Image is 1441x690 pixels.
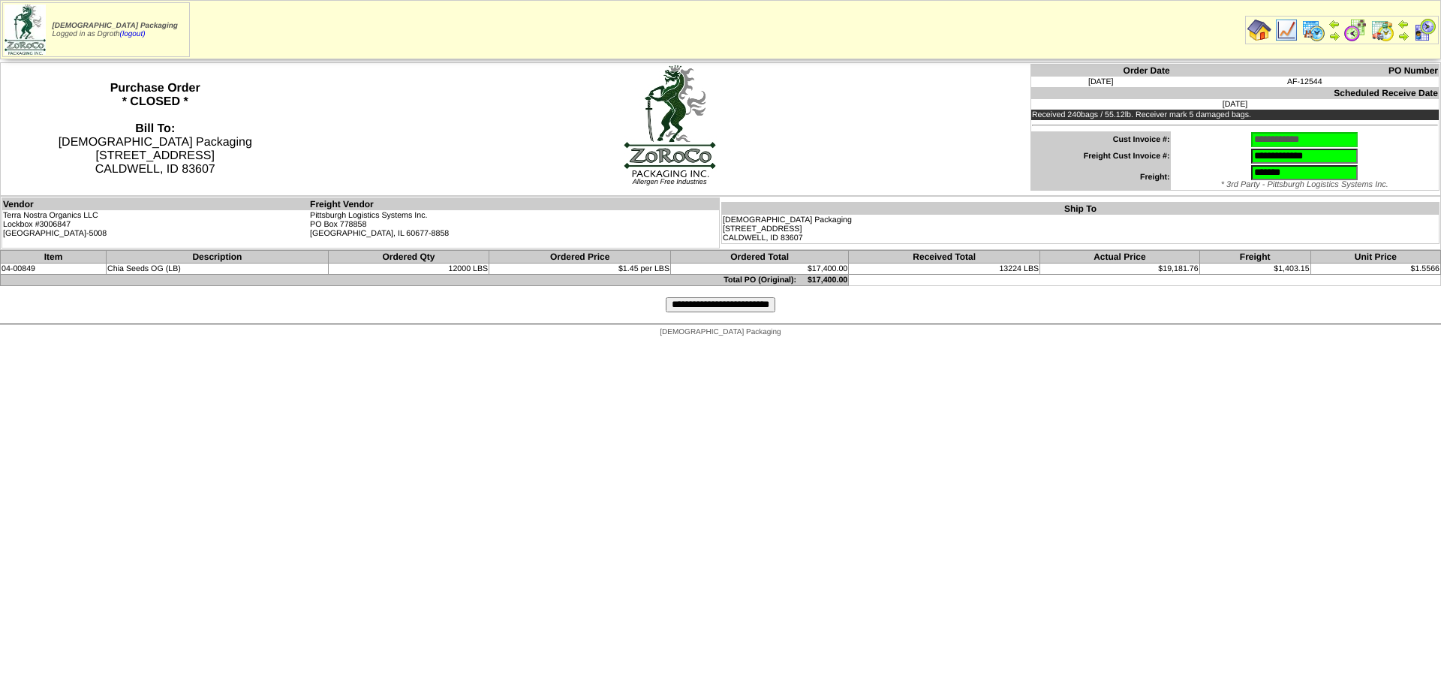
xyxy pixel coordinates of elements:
th: Actual Price [1040,251,1199,264]
th: Ship To [722,203,1439,215]
th: PO Number [1171,65,1439,77]
img: calendarblend.gif [1343,18,1367,42]
td: $19,181.76 [1040,264,1199,275]
img: arrowleft.gif [1397,18,1409,30]
th: Scheduled Receive Date [1030,87,1439,99]
td: $1,403.15 [1199,264,1310,275]
img: line_graph.gif [1274,18,1298,42]
td: 04-00849 [1,264,107,275]
span: Logged in as Dgroth [53,22,178,38]
th: Item [1,251,107,264]
td: Freight: [1030,164,1170,191]
span: [DEMOGRAPHIC_DATA] Packaging [STREET_ADDRESS] CALDWELL, ID 83607 [59,122,252,176]
img: arrowright.gif [1397,30,1409,42]
td: Freight Cust Invoice #: [1030,148,1170,164]
th: Purchase Order * CLOSED * [1,63,310,196]
img: calendarprod.gif [1301,18,1325,42]
img: calendarcustomer.gif [1412,18,1436,42]
td: $1.5566 [1310,264,1440,275]
td: AF-12544 [1171,77,1439,87]
th: Unit Price [1310,251,1440,264]
td: [DATE] [1030,99,1439,110]
img: calendarinout.gif [1370,18,1394,42]
a: (logout) [120,30,146,38]
td: 13224 LBS [849,264,1040,275]
td: 12000 LBS [328,264,489,275]
th: Ordered Total [671,251,849,264]
td: $1.45 per LBS [489,264,671,275]
th: Ordered Price [489,251,671,264]
td: [DATE] [1030,77,1170,87]
img: logoBig.jpg [623,64,717,178]
td: [DEMOGRAPHIC_DATA] Packaging [STREET_ADDRESS] CALDWELL, ID 83607 [722,215,1439,244]
th: Order Date [1030,65,1170,77]
th: Vendor [2,198,310,211]
th: Ordered Qty [328,251,489,264]
td: Received 240bags / 55.12lb. Receiver mark 5 damaged bags. [1030,110,1439,120]
td: Chia Seeds OG (LB) [107,264,329,275]
td: Cust Invoice #: [1030,131,1170,148]
td: $17,400.00 [671,264,849,275]
strong: Bill To: [135,122,175,135]
img: arrowright.gif [1328,30,1340,42]
td: Terra Nostra Organics LLC Lockbox #3006847 [GEOGRAPHIC_DATA]-5008 [2,210,310,249]
span: [DEMOGRAPHIC_DATA] Packaging [660,328,781,336]
th: Freight Vendor [309,198,719,211]
th: Freight [1199,251,1310,264]
span: [DEMOGRAPHIC_DATA] Packaging [53,22,178,30]
span: * 3rd Party - Pittsburgh Logistics Systems Inc. [1221,180,1388,189]
th: Received Total [849,251,1040,264]
span: Allergen Free Industries [633,178,707,185]
td: Total PO (Original): $17,400.00 [1,275,849,286]
img: zoroco-logo-small.webp [5,5,46,55]
th: Description [107,251,329,264]
img: home.gif [1247,18,1271,42]
td: Pittsburgh Logistics Systems Inc. PO Box 778858 [GEOGRAPHIC_DATA], IL 60677-8858 [309,210,719,249]
img: arrowleft.gif [1328,18,1340,30]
